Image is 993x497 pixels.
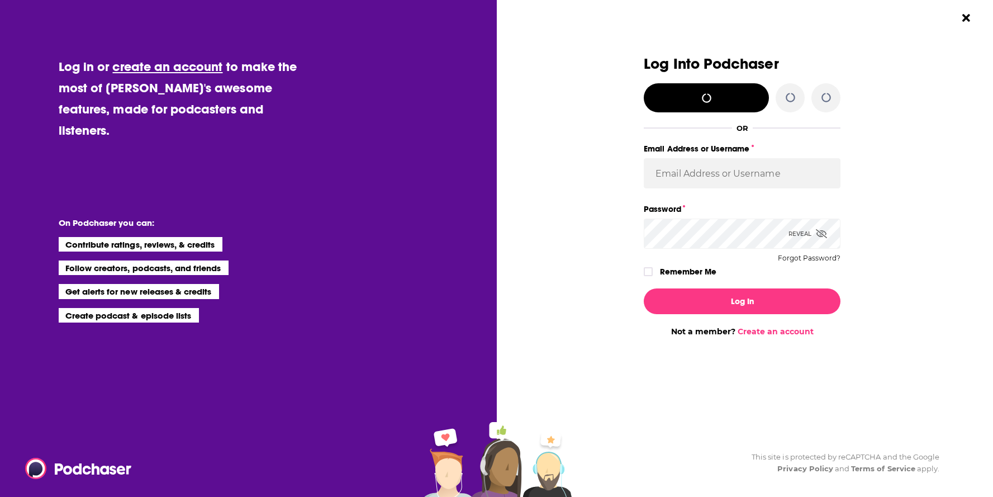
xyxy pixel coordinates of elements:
[737,124,748,132] div: OR
[112,59,222,74] a: create an account
[743,451,939,475] div: This site is protected by reCAPTCHA and the Google and apply.
[59,261,229,275] li: Follow creators, podcasts, and friends
[778,254,840,262] button: Forgot Password?
[788,219,827,249] div: Reveal
[644,202,840,216] label: Password
[25,458,132,479] img: Podchaser - Follow, Share and Rate Podcasts
[956,7,977,29] button: Close Button
[59,217,282,228] li: On Podchaser you can:
[777,464,833,473] a: Privacy Policy
[644,326,840,337] div: Not a member?
[660,264,716,279] label: Remember Me
[25,458,123,479] a: Podchaser - Follow, Share and Rate Podcasts
[644,141,840,156] label: Email Address or Username
[644,56,840,72] h3: Log Into Podchaser
[59,284,219,299] li: Get alerts for new releases & credits
[851,464,915,473] a: Terms of Service
[59,237,223,252] li: Contribute ratings, reviews, & credits
[738,326,814,337] a: Create an account
[59,308,199,323] li: Create podcast & episode lists
[644,158,840,188] input: Email Address or Username
[644,288,840,314] button: Log In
